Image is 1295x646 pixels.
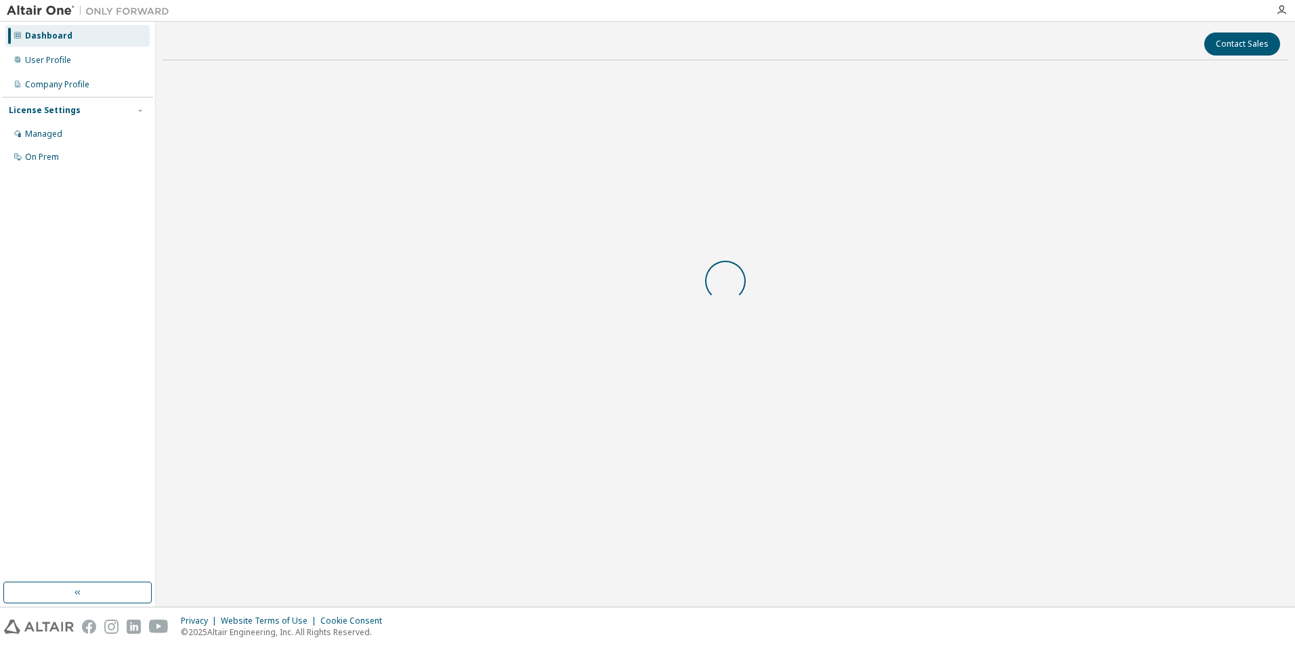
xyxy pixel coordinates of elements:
img: instagram.svg [104,620,119,634]
div: Privacy [181,616,221,626]
img: linkedin.svg [127,620,141,634]
div: Dashboard [25,30,72,41]
div: User Profile [25,55,71,66]
img: facebook.svg [82,620,96,634]
img: youtube.svg [149,620,169,634]
div: License Settings [9,105,81,116]
div: Company Profile [25,79,89,90]
div: Website Terms of Use [221,616,320,626]
div: Managed [25,129,62,139]
div: Cookie Consent [320,616,390,626]
button: Contact Sales [1204,33,1280,56]
div: On Prem [25,152,59,163]
p: © 2025 Altair Engineering, Inc. All Rights Reserved. [181,626,390,638]
img: Altair One [7,4,176,18]
img: altair_logo.svg [4,620,74,634]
